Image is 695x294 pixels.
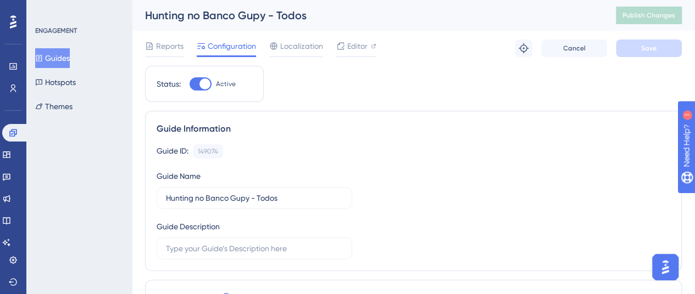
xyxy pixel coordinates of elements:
[616,39,682,57] button: Save
[280,39,323,53] span: Localization
[76,5,80,14] div: 1
[156,39,184,53] span: Reports
[541,39,607,57] button: Cancel
[35,97,73,116] button: Themes
[157,144,188,159] div: Guide ID:
[347,39,368,53] span: Editor
[216,80,236,88] span: Active
[35,48,70,68] button: Guides
[641,44,657,53] span: Save
[649,251,682,284] iframe: UserGuiding AI Assistant Launcher
[166,242,343,255] input: Type your Guide’s Description here
[166,192,343,204] input: Type your Guide’s Name here
[208,39,256,53] span: Configuration
[26,3,69,16] span: Need Help?
[198,147,218,156] div: 149074
[563,44,586,53] span: Cancel
[616,7,682,24] button: Publish Changes
[35,26,77,35] div: ENGAGEMENT
[157,169,201,183] div: Guide Name
[622,11,675,20] span: Publish Changes
[157,122,670,135] div: Guide Information
[145,8,588,23] div: Hunting no Banco Gupy - Todos
[35,72,76,92] button: Hotspots
[157,220,220,233] div: Guide Description
[157,77,181,91] div: Status:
